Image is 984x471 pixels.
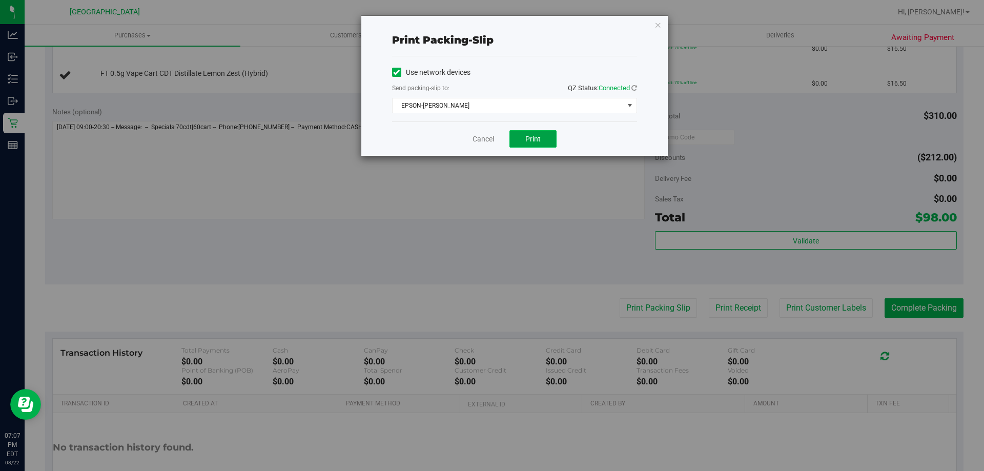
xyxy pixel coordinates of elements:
[392,84,449,93] label: Send packing-slip to:
[10,389,41,420] iframe: Resource center
[473,134,494,145] a: Cancel
[392,67,470,78] label: Use network devices
[525,135,541,143] span: Print
[568,84,637,92] span: QZ Status:
[393,98,624,113] span: EPSON-[PERSON_NAME]
[623,98,636,113] span: select
[509,130,557,148] button: Print
[392,34,494,46] span: Print packing-slip
[599,84,630,92] span: Connected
